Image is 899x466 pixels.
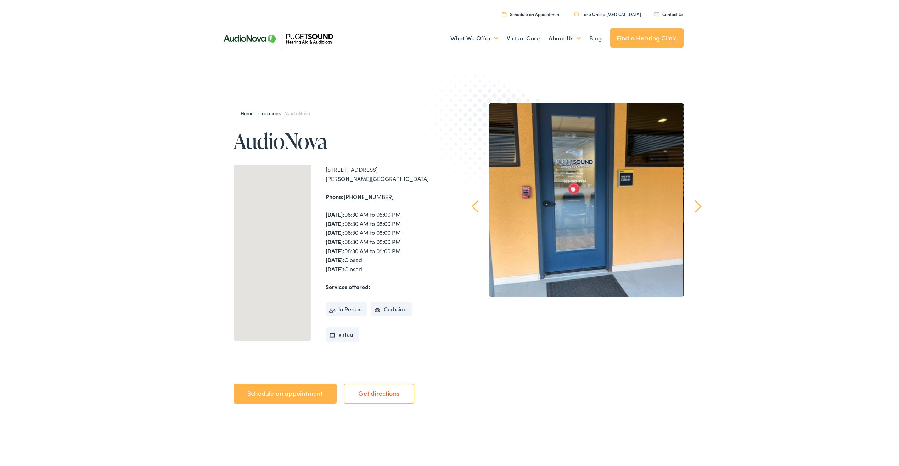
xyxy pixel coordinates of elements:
[576,333,597,355] a: 8
[472,200,478,213] a: Prev
[562,303,583,324] a: 3
[502,11,561,17] a: Schedule an Appointment
[590,303,611,324] a: 4
[326,210,344,218] strong: [DATE]:
[326,220,344,227] strong: [DATE]:
[326,302,367,316] li: In Person
[241,110,310,117] span: / /
[326,247,344,255] strong: [DATE]:
[234,129,450,152] h1: AudioNova
[259,110,284,117] a: Locations
[502,12,506,16] img: utility icon
[326,283,370,290] strong: Services offered:
[589,25,602,51] a: Blog
[574,11,641,17] a: Take Online [MEDICAL_DATA]
[695,200,701,213] a: Next
[533,303,555,324] a: 2
[326,238,344,245] strong: [DATE]:
[574,12,579,16] img: utility icon
[241,110,257,117] a: Home
[326,228,344,236] strong: [DATE]:
[604,333,625,355] a: 9
[286,110,310,117] span: AudioNova
[547,333,569,355] a: 7
[505,303,526,324] a: 1
[654,12,659,16] img: utility icon
[450,25,498,51] a: What We Offer
[344,384,414,404] a: Get directions
[618,303,640,324] a: 5
[326,327,360,342] li: Virtual
[610,28,684,48] a: Find a Hearing Clinic
[326,165,450,183] div: [STREET_ADDRESS] [PERSON_NAME][GEOGRAPHIC_DATA]
[549,25,581,51] a: About Us
[654,11,683,17] a: Contact Us
[371,302,412,316] li: Curbside
[326,193,344,200] strong: Phone:
[326,192,450,201] div: [PHONE_NUMBER]
[326,265,344,273] strong: [DATE]:
[507,25,540,51] a: Virtual Care
[326,256,344,263] strong: [DATE]:
[234,384,337,404] a: Schedule an appointment
[647,303,668,324] a: 6
[326,210,450,273] div: 08:30 AM to 05:00 PM 08:30 AM to 05:00 PM 08:30 AM to 05:00 PM 08:30 AM to 05:00 PM 08:30 AM to 0...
